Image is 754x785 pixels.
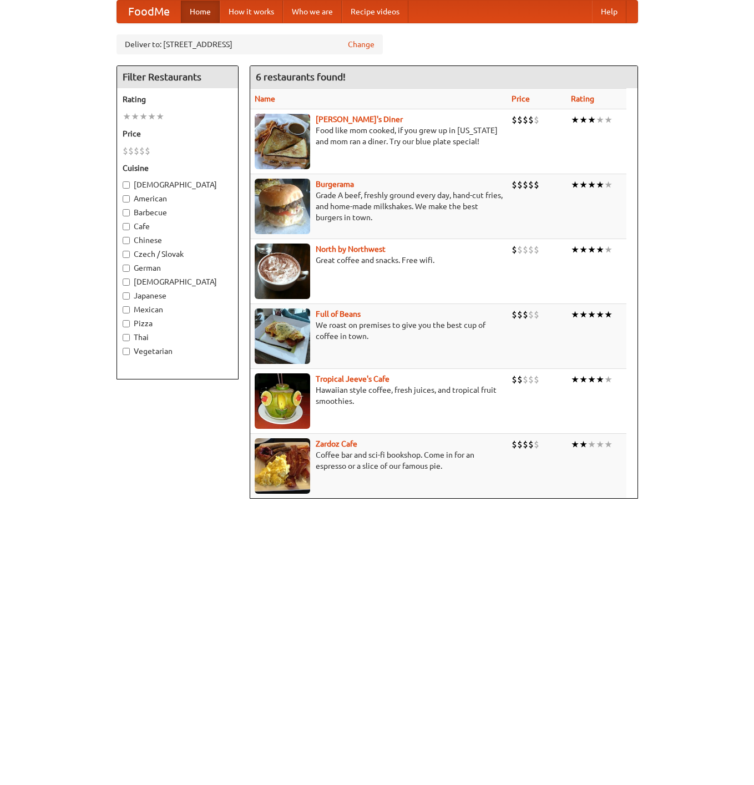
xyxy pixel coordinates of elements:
[534,114,539,126] li: $
[588,308,596,321] li: ★
[588,373,596,386] li: ★
[534,438,539,450] li: $
[571,114,579,126] li: ★
[512,179,517,191] li: $
[123,320,130,327] input: Pizza
[528,114,534,126] li: $
[123,209,130,216] input: Barbecue
[512,244,517,256] li: $
[579,373,588,386] li: ★
[534,373,539,386] li: $
[316,374,389,383] a: Tropical Jeeve's Cafe
[316,180,354,189] b: Burgerama
[117,34,383,54] div: Deliver to: [STREET_ADDRESS]
[123,235,232,246] label: Chinese
[588,179,596,191] li: ★
[255,384,503,407] p: Hawaiian style coffee, fresh juices, and tropical fruit smoothies.
[517,308,523,321] li: $
[528,244,534,256] li: $
[534,179,539,191] li: $
[604,373,613,386] li: ★
[348,39,375,50] a: Change
[596,114,604,126] li: ★
[571,94,594,103] a: Rating
[596,179,604,191] li: ★
[123,292,130,300] input: Japanese
[596,244,604,256] li: ★
[579,244,588,256] li: ★
[523,244,528,256] li: $
[255,125,503,147] p: Food like mom cooked, if you grew up in [US_STATE] and mom ran a diner. Try our blue plate special!
[123,265,130,272] input: German
[123,110,131,123] li: ★
[220,1,283,23] a: How it works
[255,438,310,494] img: zardoz.jpg
[596,438,604,450] li: ★
[604,438,613,450] li: ★
[528,179,534,191] li: $
[123,237,130,244] input: Chinese
[117,66,238,88] h4: Filter Restaurants
[517,373,523,386] li: $
[181,1,220,23] a: Home
[148,110,156,123] li: ★
[534,308,539,321] li: $
[604,244,613,256] li: ★
[123,306,130,313] input: Mexican
[571,244,579,256] li: ★
[123,207,232,218] label: Barbecue
[512,114,517,126] li: $
[517,438,523,450] li: $
[316,439,357,448] a: Zardoz Cafe
[596,308,604,321] li: ★
[123,290,232,301] label: Japanese
[123,94,232,105] h5: Rating
[255,94,275,103] a: Name
[596,373,604,386] li: ★
[123,193,232,204] label: American
[255,308,310,364] img: beans.jpg
[255,255,503,266] p: Great coffee and snacks. Free wifi.
[123,334,130,341] input: Thai
[123,128,232,139] h5: Price
[523,373,528,386] li: $
[571,438,579,450] li: ★
[123,163,232,174] h5: Cuisine
[604,308,613,321] li: ★
[579,308,588,321] li: ★
[123,249,232,260] label: Czech / Slovak
[571,373,579,386] li: ★
[123,278,130,286] input: [DEMOGRAPHIC_DATA]
[123,179,232,190] label: [DEMOGRAPHIC_DATA]
[316,310,361,318] a: Full of Beans
[512,438,517,450] li: $
[512,373,517,386] li: $
[512,94,530,103] a: Price
[523,114,528,126] li: $
[316,245,386,254] a: North by Northwest
[604,114,613,126] li: ★
[534,244,539,256] li: $
[123,346,232,357] label: Vegetarian
[523,179,528,191] li: $
[123,221,232,232] label: Cafe
[131,110,139,123] li: ★
[255,179,310,234] img: burgerama.jpg
[588,114,596,126] li: ★
[528,308,534,321] li: $
[604,179,613,191] li: ★
[523,438,528,450] li: $
[571,308,579,321] li: ★
[128,145,134,157] li: $
[123,348,130,355] input: Vegetarian
[579,438,588,450] li: ★
[255,320,503,342] p: We roast on premises to give you the best cup of coffee in town.
[256,72,346,82] ng-pluralize: 6 restaurants found!
[123,223,130,230] input: Cafe
[255,244,310,299] img: north.jpg
[512,308,517,321] li: $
